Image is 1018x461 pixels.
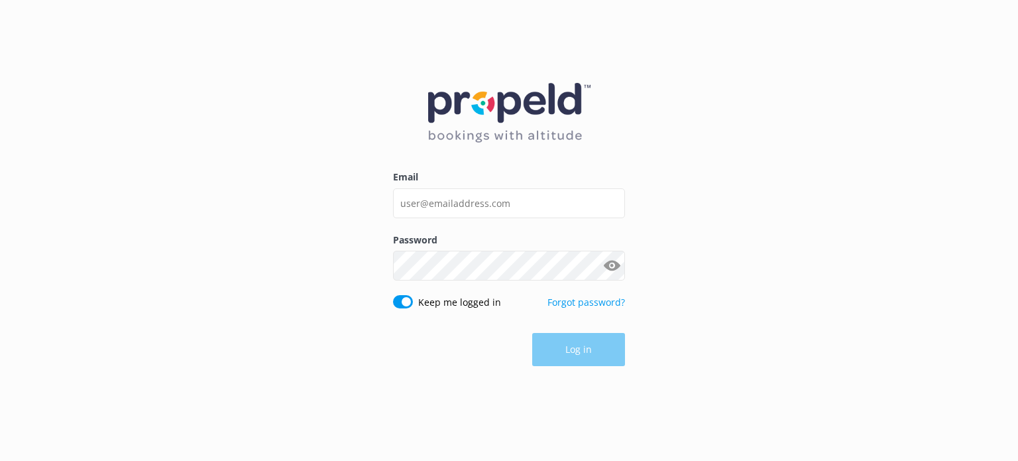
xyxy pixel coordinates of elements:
label: Password [393,233,625,247]
input: user@emailaddress.com [393,188,625,218]
a: Forgot password? [547,296,625,308]
img: 12-1677471078.png [428,83,591,143]
label: Keep me logged in [418,295,501,310]
label: Email [393,170,625,184]
button: Show password [598,253,625,279]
